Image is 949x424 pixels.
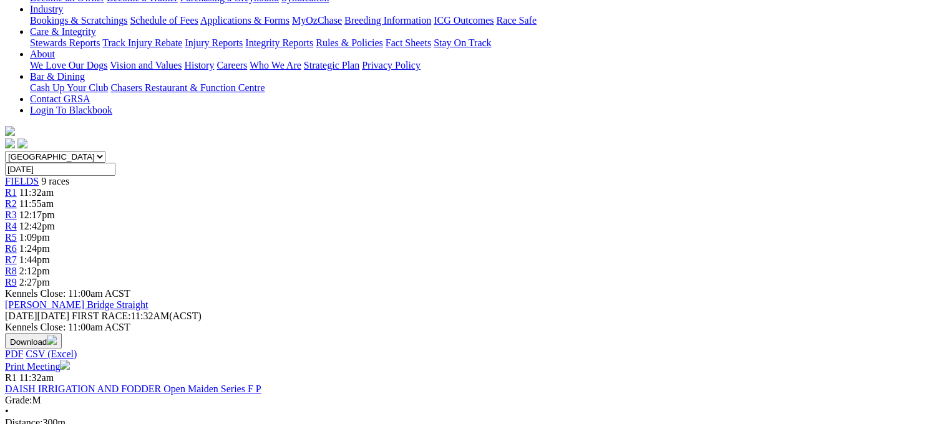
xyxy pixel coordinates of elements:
[17,138,27,148] img: twitter.svg
[362,60,421,70] a: Privacy Policy
[5,383,261,394] a: DAISH IRRIGATION AND FODDER Open Maiden Series F P
[5,210,17,220] a: R3
[5,266,17,276] a: R8
[110,60,182,70] a: Vision and Values
[5,322,944,333] div: Kennels Close: 11:00am ACST
[30,15,944,26] div: Industry
[130,15,198,26] a: Schedule of Fees
[292,15,342,26] a: MyOzChase
[5,361,70,372] a: Print Meeting
[5,138,15,148] img: facebook.svg
[30,4,63,14] a: Industry
[5,126,15,136] img: logo-grsa-white.png
[5,299,148,310] a: [PERSON_NAME] Bridge Straight
[5,221,17,231] a: R4
[5,406,9,417] span: •
[5,372,17,383] span: R1
[434,15,494,26] a: ICG Outcomes
[41,176,69,186] span: 9 races
[102,37,182,48] a: Track Injury Rebate
[386,37,431,48] a: Fact Sheets
[5,311,69,321] span: [DATE]
[19,210,55,220] span: 12:17pm
[30,60,107,70] a: We Love Our Dogs
[5,349,944,360] div: Download
[5,395,944,406] div: M
[496,15,536,26] a: Race Safe
[19,187,54,198] span: 11:32am
[5,176,39,186] a: FIELDS
[250,60,301,70] a: Who We Are
[434,37,491,48] a: Stay On Track
[30,94,90,104] a: Contact GRSA
[60,360,70,370] img: printer.svg
[5,395,32,405] span: Grade:
[19,198,54,209] span: 11:55am
[185,37,243,48] a: Injury Reports
[30,49,55,59] a: About
[30,105,112,115] a: Login To Blackbook
[19,372,54,383] span: 11:32am
[19,221,55,231] span: 12:42pm
[19,266,50,276] span: 2:12pm
[72,311,130,321] span: FIRST RACE:
[5,311,37,321] span: [DATE]
[245,37,313,48] a: Integrity Reports
[5,198,17,209] a: R2
[19,254,50,265] span: 1:44pm
[30,37,100,48] a: Stewards Reports
[19,277,50,287] span: 2:27pm
[5,187,17,198] a: R1
[30,71,85,82] a: Bar & Dining
[5,163,115,176] input: Select date
[316,37,383,48] a: Rules & Policies
[5,254,17,265] a: R7
[30,26,96,37] a: Care & Integrity
[26,349,77,359] a: CSV (Excel)
[30,37,944,49] div: Care & Integrity
[217,60,247,70] a: Careers
[5,232,17,243] a: R5
[30,82,944,94] div: Bar & Dining
[200,15,290,26] a: Applications & Forms
[344,15,431,26] a: Breeding Information
[110,82,265,93] a: Chasers Restaurant & Function Centre
[47,335,57,345] img: download.svg
[5,288,130,299] span: Kennels Close: 11:00am ACST
[5,243,17,254] a: R6
[30,82,108,93] a: Cash Up Your Club
[5,333,62,349] button: Download
[19,232,50,243] span: 1:09pm
[5,277,17,287] a: R9
[184,60,214,70] a: History
[30,15,127,26] a: Bookings & Scratchings
[304,60,359,70] a: Strategic Plan
[72,311,202,321] span: 11:32AM(ACST)
[30,60,944,71] div: About
[5,349,23,359] a: PDF
[19,243,50,254] span: 1:24pm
